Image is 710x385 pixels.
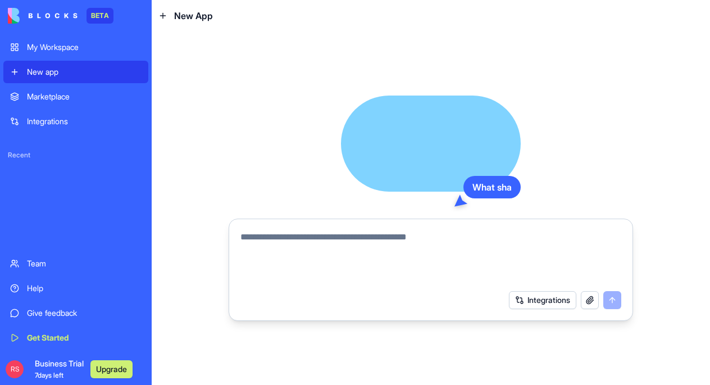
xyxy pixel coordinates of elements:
[90,360,133,378] button: Upgrade
[3,327,148,349] a: Get Started
[35,371,63,379] span: 7 days left
[3,36,148,58] a: My Workspace
[27,66,142,78] div: New app
[3,110,148,133] a: Integrations
[509,291,576,309] button: Integrations
[6,360,24,378] span: RS
[27,332,142,343] div: Get Started
[8,8,113,24] a: BETA
[174,9,213,22] span: New App
[3,302,148,324] a: Give feedback
[463,176,521,198] div: What sha
[27,258,142,269] div: Team
[3,252,148,275] a: Team
[35,358,84,381] span: Business Trial
[3,151,148,160] span: Recent
[27,116,142,127] div: Integrations
[8,8,78,24] img: logo
[27,42,142,53] div: My Workspace
[27,307,142,319] div: Give feedback
[3,277,148,300] a: Help
[27,91,142,102] div: Marketplace
[27,283,142,294] div: Help
[87,8,113,24] div: BETA
[3,85,148,108] a: Marketplace
[3,61,148,83] a: New app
